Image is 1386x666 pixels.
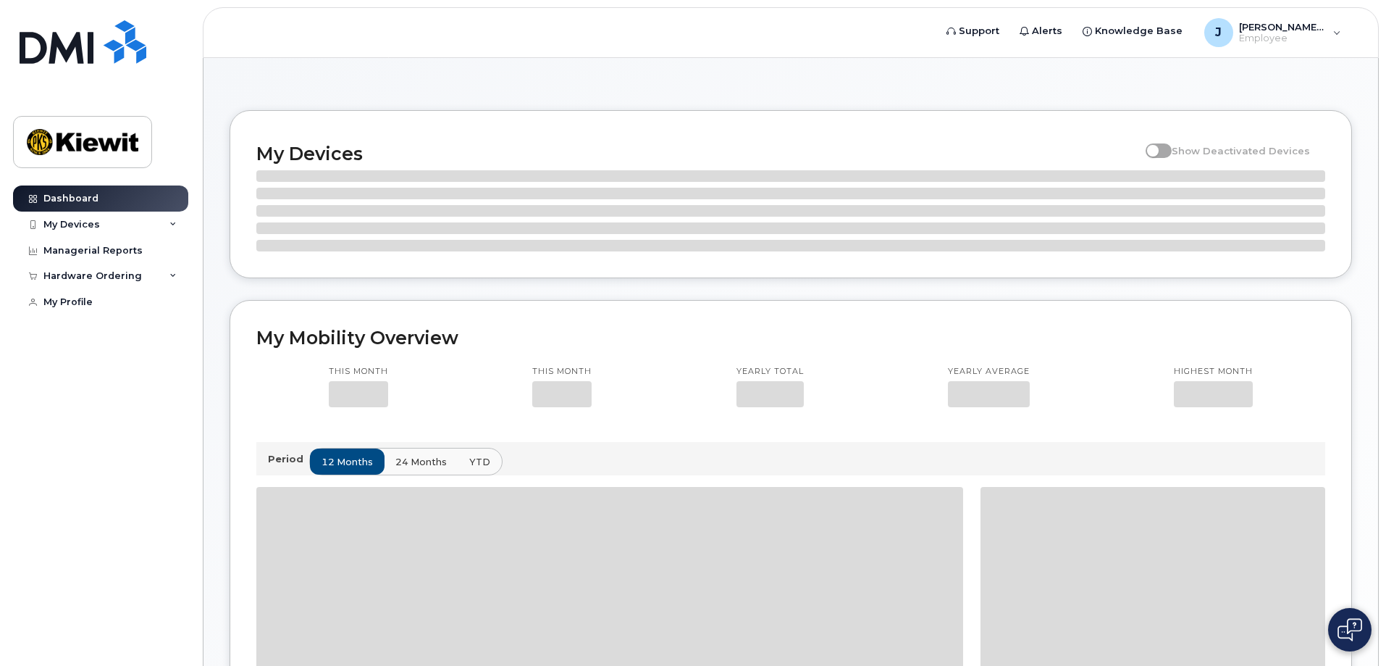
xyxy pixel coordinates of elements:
p: Yearly total [736,366,804,378]
span: 24 months [395,455,447,469]
p: Yearly average [948,366,1030,378]
span: Show Deactivated Devices [1172,145,1310,157]
p: This month [329,366,388,378]
p: Highest month [1174,366,1253,378]
h2: My Devices [256,143,1138,165]
p: Period [268,452,309,466]
input: Show Deactivated Devices [1146,137,1157,149]
p: This month [532,366,592,378]
h2: My Mobility Overview [256,327,1325,349]
img: Open chat [1337,618,1362,641]
span: YTD [469,455,490,469]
